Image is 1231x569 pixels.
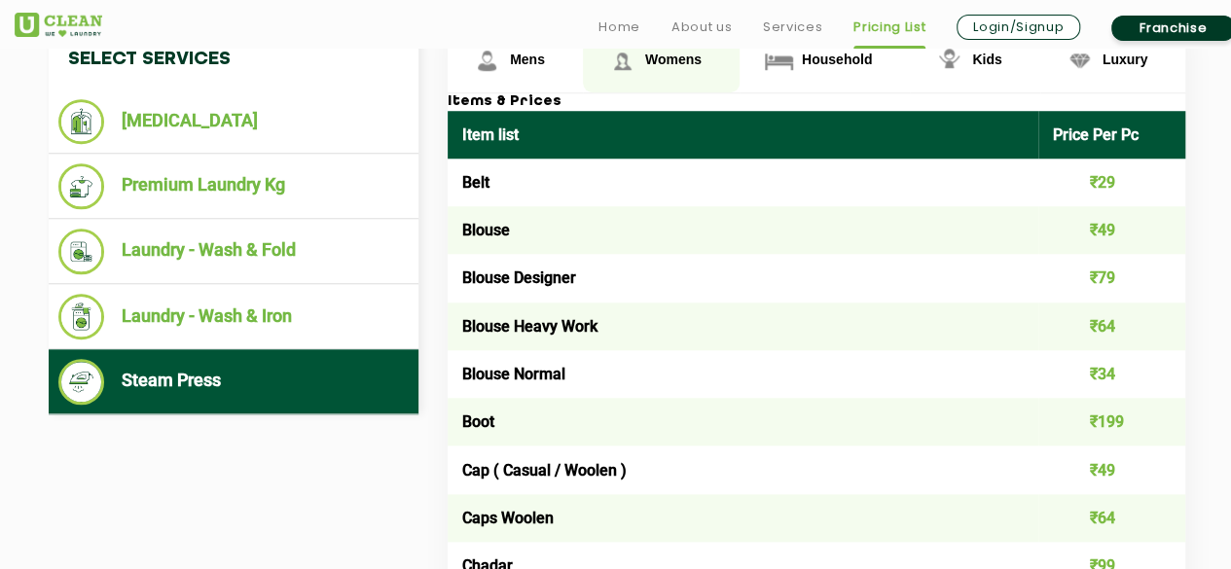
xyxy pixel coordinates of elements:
h3: Items & Prices [448,93,1185,111]
span: Mens [510,52,545,67]
a: Login/Signup [957,15,1080,40]
span: Household [802,52,872,67]
span: Womens [645,52,702,67]
h4: Select Services [49,29,418,89]
a: Pricing List [853,16,925,39]
img: Premium Laundry Kg [58,163,104,209]
td: Boot [448,398,1038,445]
span: Luxury [1103,52,1148,67]
span: Kids [972,52,1001,67]
img: Laundry - Wash & Fold [58,229,104,274]
img: Mens [470,44,504,78]
a: Services [763,16,822,39]
li: Steam Press [58,359,409,405]
td: Blouse [448,206,1038,254]
th: Price Per Pc [1038,111,1186,159]
td: ₹34 [1038,350,1186,398]
td: Blouse Normal [448,350,1038,398]
td: Cap ( Casual / Woolen ) [448,445,1038,493]
img: Womens [605,44,639,78]
th: Item list [448,111,1038,159]
img: Laundry - Wash & Iron [58,294,104,339]
td: Belt [448,159,1038,206]
img: Kids [932,44,966,78]
td: ₹199 [1038,398,1186,445]
td: Caps Woolen [448,494,1038,542]
td: ₹64 [1038,494,1186,542]
td: ₹64 [1038,302,1186,350]
a: About us [671,16,732,39]
li: Laundry - Wash & Iron [58,294,409,339]
li: Laundry - Wash & Fold [58,229,409,274]
img: Dry Cleaning [58,99,104,144]
td: ₹29 [1038,159,1186,206]
li: [MEDICAL_DATA] [58,99,409,144]
a: Home [598,16,640,39]
img: Household [762,44,796,78]
td: Blouse Designer [448,254,1038,302]
td: ₹79 [1038,254,1186,302]
td: Blouse Heavy Work [448,302,1038,350]
li: Premium Laundry Kg [58,163,409,209]
img: Luxury [1063,44,1097,78]
td: ₹49 [1038,445,1186,493]
img: UClean Laundry and Dry Cleaning [15,13,102,37]
td: ₹49 [1038,206,1186,254]
img: Steam Press [58,359,104,405]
